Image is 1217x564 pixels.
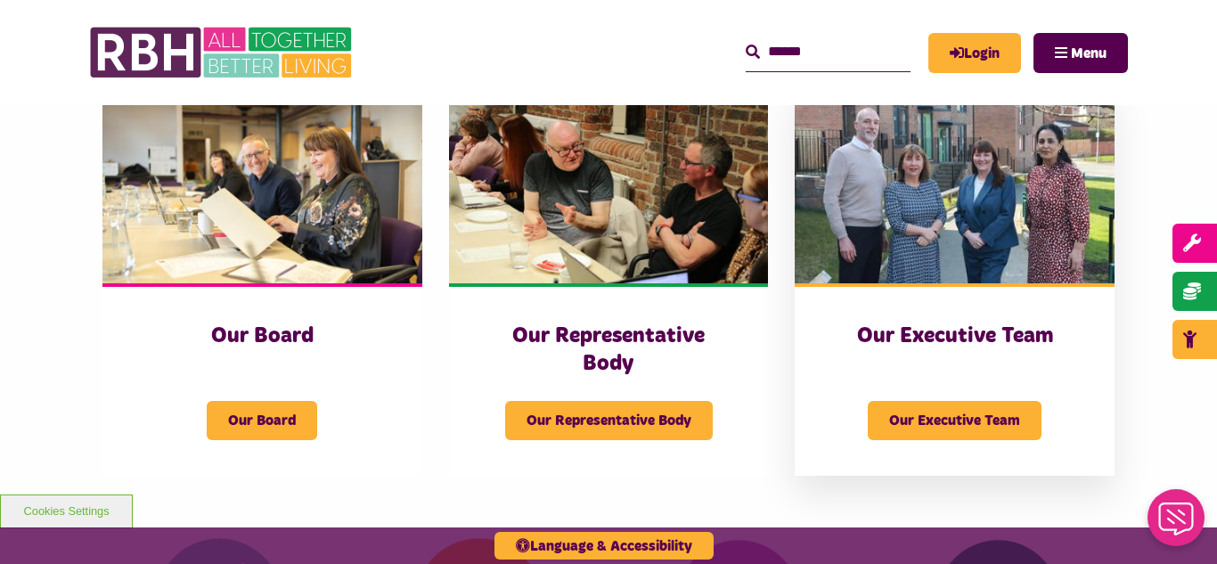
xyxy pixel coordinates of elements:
[505,401,713,440] span: Our Representative Body
[795,84,1115,283] img: RBH Executive Team
[89,18,356,87] img: RBH
[1033,33,1128,73] button: Navigation
[795,84,1115,476] a: Our Executive Team Our Executive Team
[830,323,1079,350] h3: Our Executive Team
[746,33,911,71] input: Search
[1137,484,1217,564] iframe: Netcall Web Assistant for live chat
[485,323,733,378] h3: Our Representative Body
[868,401,1041,440] span: Our Executive Team
[928,33,1021,73] a: MyRBH
[138,323,387,350] h3: Our Board
[494,532,714,560] button: Language & Accessibility
[1071,46,1107,61] span: Menu
[102,84,422,476] a: Our Board Our Board
[102,84,422,283] img: RBH Board 1
[449,84,769,283] img: Rep Body
[449,84,769,476] a: Our Representative Body Our Representative Body
[207,401,317,440] span: Our Board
